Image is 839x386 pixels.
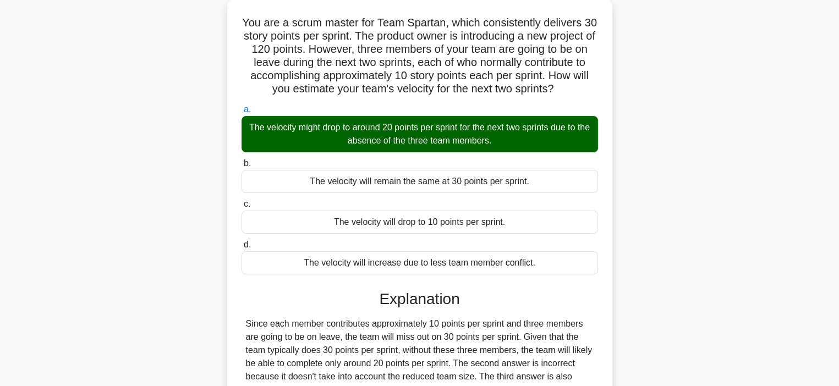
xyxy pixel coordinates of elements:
span: a. [244,104,251,114]
div: The velocity might drop to around 20 points per sprint for the next two sprints due to the absenc... [242,116,598,152]
span: c. [244,199,250,208]
h3: Explanation [248,290,591,308]
div: The velocity will remain the same at 30 points per sprint. [242,170,598,193]
h5: You are a scrum master for Team Spartan, which consistently delivers 30 story points per sprint. ... [240,16,599,96]
div: The velocity will drop to 10 points per sprint. [242,211,598,234]
span: b. [244,158,251,168]
span: d. [244,240,251,249]
div: The velocity will increase due to less team member conflict. [242,251,598,274]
